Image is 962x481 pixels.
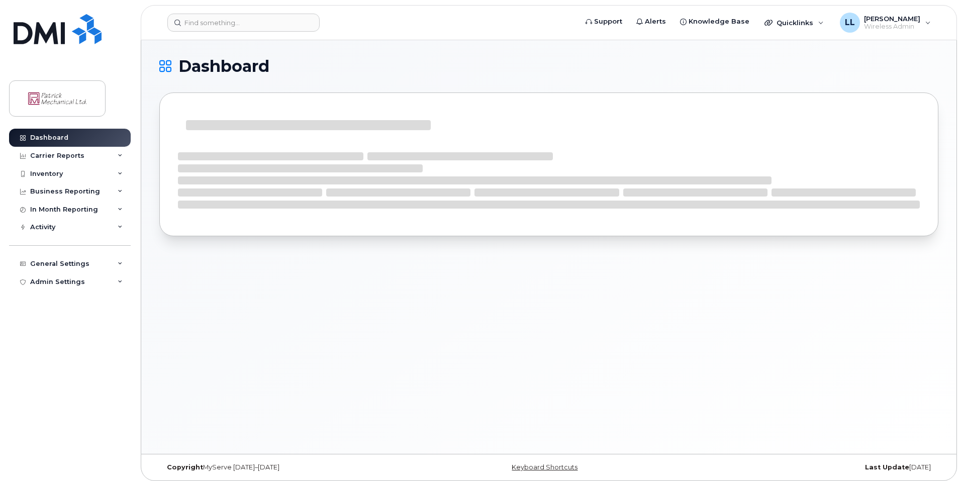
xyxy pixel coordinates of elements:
div: [DATE] [679,463,938,471]
span: Dashboard [178,59,269,74]
div: MyServe [DATE]–[DATE] [159,463,419,471]
strong: Copyright [167,463,203,471]
a: Keyboard Shortcuts [512,463,578,471]
strong: Last Update [865,463,909,471]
